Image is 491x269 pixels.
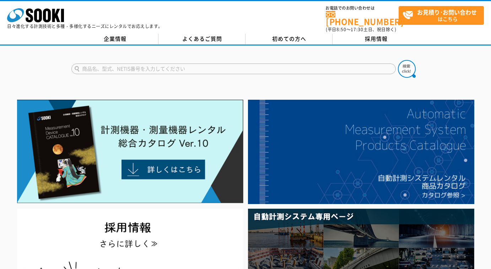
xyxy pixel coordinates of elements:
[17,100,243,203] img: Catalog Ver10
[71,64,396,74] input: 商品名、型式、NETIS番号を入力してください
[326,11,399,26] a: [PHONE_NUMBER]
[399,6,484,25] a: お見積り･お問い合わせはこちら
[403,6,484,24] span: はこちら
[351,26,363,33] span: 17:30
[336,26,346,33] span: 8:50
[272,35,306,43] span: 初めての方へ
[248,100,474,204] img: 自動計測システムカタログ
[7,24,163,28] p: 日々進化する計測技術と多種・多様化するニーズにレンタルでお応えします。
[326,6,399,10] span: お電話でのお問い合わせは
[333,34,420,44] a: 採用情報
[398,60,416,78] img: btn_search.png
[245,34,333,44] a: 初めての方へ
[71,34,158,44] a: 企業情報
[326,26,396,33] span: (平日 ～ 土日、祝日除く)
[158,34,245,44] a: よくあるご質問
[417,8,477,16] strong: お見積り･お問い合わせ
